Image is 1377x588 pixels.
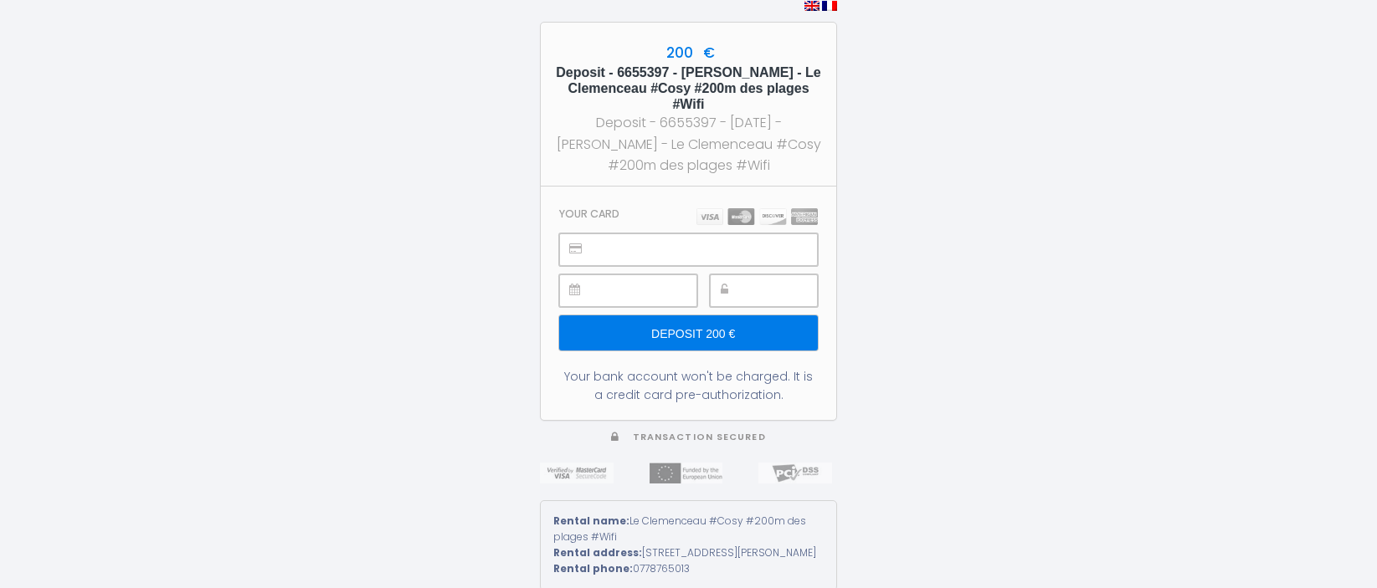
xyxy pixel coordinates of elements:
span: Transaction secured [633,431,766,443]
div: Your bank account won't be charged. It is a credit card pre-authorization. [559,367,818,404]
h3: Your card [559,207,619,220]
iframe: Secure payment input frame [748,275,817,306]
img: carts.png [696,208,818,225]
span: 200 € [662,43,715,63]
input: Deposit 200 € [559,315,818,350]
img: en.png [804,1,820,11]
img: fr.png [822,1,837,11]
div: [STREET_ADDRESS][PERSON_NAME] [553,545,824,561]
div: Deposit - 6655397 - [DATE] - [PERSON_NAME] - Le Clemenceau #Cosy #200m des plages #Wifi [556,112,821,175]
strong: Rental name: [553,514,629,528]
div: 0778765013 [553,561,824,577]
div: Le Clemenceau #Cosy #200m des plages #Wifi [553,514,824,545]
iframe: Secure payment input frame [597,234,817,265]
iframe: Secure payment input frame [597,275,696,306]
h5: Deposit - 6655397 - [PERSON_NAME] - Le Clemenceau #Cosy #200m des plages #Wifi [556,64,821,113]
strong: Rental address: [553,545,642,560]
strong: Rental phone: [553,561,633,575]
